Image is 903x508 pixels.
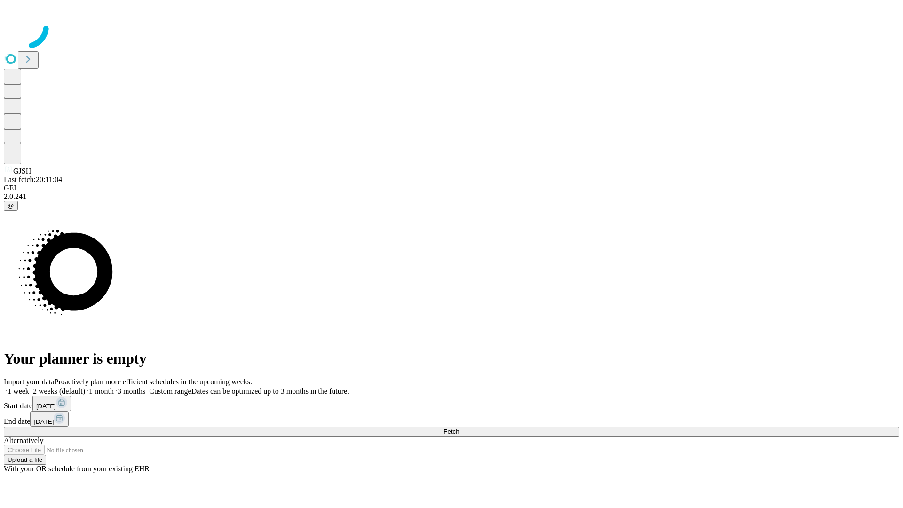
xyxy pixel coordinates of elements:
[13,167,31,175] span: GJSH
[4,378,55,386] span: Import your data
[34,418,54,425] span: [DATE]
[149,387,191,395] span: Custom range
[4,396,899,411] div: Start date
[4,184,899,192] div: GEI
[89,387,114,395] span: 1 month
[4,427,899,437] button: Fetch
[30,411,69,427] button: [DATE]
[118,387,145,395] span: 3 months
[8,387,29,395] span: 1 week
[8,202,14,209] span: @
[4,350,899,367] h1: Your planner is empty
[4,437,43,444] span: Alternatively
[444,428,459,435] span: Fetch
[4,455,46,465] button: Upload a file
[55,378,252,386] span: Proactively plan more efficient schedules in the upcoming weeks.
[33,387,85,395] span: 2 weeks (default)
[4,411,899,427] div: End date
[4,201,18,211] button: @
[4,192,899,201] div: 2.0.241
[36,403,56,410] span: [DATE]
[191,387,349,395] span: Dates can be optimized up to 3 months in the future.
[4,175,62,183] span: Last fetch: 20:11:04
[4,465,150,473] span: With your OR schedule from your existing EHR
[32,396,71,411] button: [DATE]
